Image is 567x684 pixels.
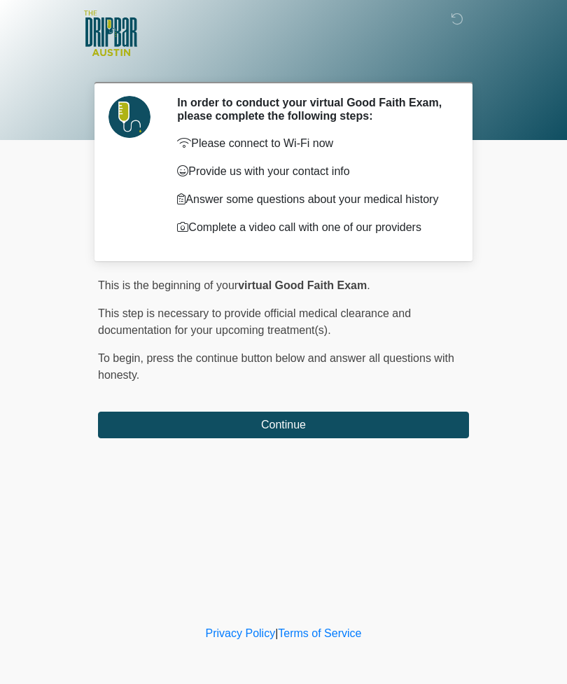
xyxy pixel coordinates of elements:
[278,627,361,639] a: Terms of Service
[108,96,150,138] img: Agent Avatar
[177,96,448,123] h2: In order to conduct your virtual Good Faith Exam, please complete the following steps:
[84,11,137,56] img: The DRIPBaR - Austin The Domain Logo
[177,163,448,180] p: Provide us with your contact info
[98,352,454,381] span: press the continue button below and answer all questions with honesty.
[98,412,469,438] button: Continue
[238,279,367,291] strong: virtual Good Faith Exam
[98,279,238,291] span: This is the beginning of your
[367,279,370,291] span: .
[177,219,448,236] p: Complete a video call with one of our providers
[177,135,448,152] p: Please connect to Wi-Fi now
[98,352,146,364] span: To begin,
[177,191,448,208] p: Answer some questions about your medical history
[98,307,411,336] span: This step is necessary to provide official medical clearance and documentation for your upcoming ...
[275,627,278,639] a: |
[206,627,276,639] a: Privacy Policy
